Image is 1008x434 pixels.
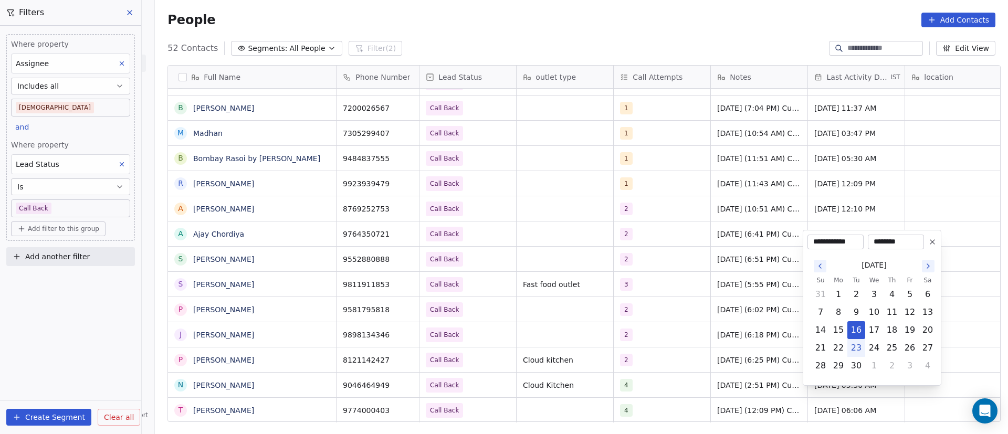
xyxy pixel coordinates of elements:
th: Wednesday [865,275,883,285]
button: Saturday, September 13th, 2025 [919,304,936,321]
button: Sunday, September 14th, 2025 [812,322,829,338]
button: Thursday, September 25th, 2025 [884,340,900,356]
th: Friday [901,275,919,285]
button: Monday, September 8th, 2025 [830,304,847,321]
button: Friday, September 19th, 2025 [901,322,918,338]
th: Sunday [812,275,829,285]
button: Saturday, September 6th, 2025 [919,286,936,303]
button: Wednesday, September 17th, 2025 [866,322,883,338]
table: September 2025 [812,275,937,375]
button: Monday, September 29th, 2025 [830,357,847,374]
button: Tuesday, September 2nd, 2025 [848,286,865,303]
button: Tuesday, September 30th, 2025 [848,357,865,374]
button: Saturday, September 27th, 2025 [919,340,936,356]
button: Wednesday, October 1st, 2025 [866,357,883,374]
th: Thursday [883,275,901,285]
button: Tuesday, September 9th, 2025 [848,304,865,321]
button: Monday, September 15th, 2025 [830,322,847,338]
button: Wednesday, September 24th, 2025 [866,340,883,356]
button: Friday, September 5th, 2025 [901,286,918,303]
button: Go to the Previous Month [814,260,826,272]
button: Saturday, October 4th, 2025 [919,357,936,374]
th: Tuesday [847,275,865,285]
span: [DATE] [862,260,886,271]
button: Sunday, September 7th, 2025 [812,304,829,321]
button: Friday, October 3rd, 2025 [901,357,918,374]
button: Wednesday, September 10th, 2025 [866,304,883,321]
button: Sunday, September 21st, 2025 [812,340,829,356]
button: Thursday, September 18th, 2025 [884,322,900,338]
button: Friday, September 12th, 2025 [901,304,918,321]
button: Monday, September 1st, 2025 [830,286,847,303]
button: Wednesday, September 3rd, 2025 [866,286,883,303]
button: Today, Tuesday, September 23rd, 2025 [848,340,865,356]
button: Thursday, September 11th, 2025 [884,304,900,321]
button: Sunday, September 28th, 2025 [812,357,829,374]
button: Tuesday, September 16th, 2025, selected [848,322,865,338]
button: Go to the Next Month [922,260,934,272]
button: Sunday, August 31st, 2025 [812,286,829,303]
button: Friday, September 26th, 2025 [901,340,918,356]
button: Thursday, September 4th, 2025 [884,286,900,303]
button: Monday, September 22nd, 2025 [830,340,847,356]
th: Monday [829,275,847,285]
button: Saturday, September 20th, 2025 [919,322,936,338]
button: Thursday, October 2nd, 2025 [884,357,900,374]
th: Saturday [919,275,937,285]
